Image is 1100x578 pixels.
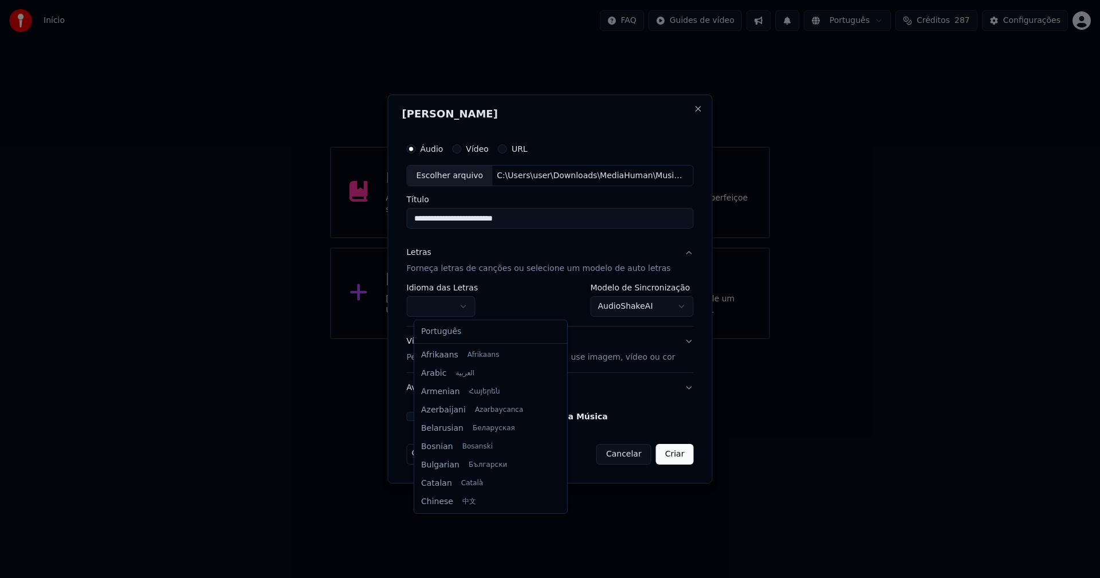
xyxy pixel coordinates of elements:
[421,349,458,361] span: Afrikaans
[421,404,466,416] span: Azerbaijani
[469,461,507,470] span: Български
[421,423,463,434] span: Belarusian
[462,442,493,451] span: Bosanski
[421,368,446,379] span: Arabic
[461,479,483,488] span: Català
[473,424,515,433] span: Беларуская
[467,351,500,360] span: Afrikaans
[421,326,461,337] span: Português
[462,497,476,506] span: 中文
[469,387,500,396] span: Հայերեն
[455,369,474,378] span: العربية
[421,459,459,471] span: Bulgarian
[421,478,452,489] span: Catalan
[421,386,460,398] span: Armenian
[421,441,453,453] span: Bosnian
[421,496,453,508] span: Chinese
[475,406,523,415] span: Azərbaycanca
